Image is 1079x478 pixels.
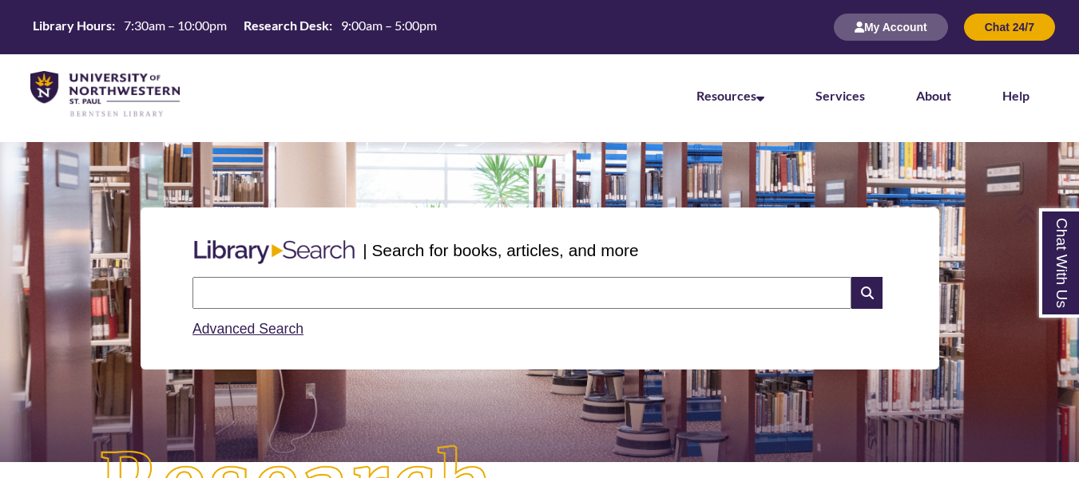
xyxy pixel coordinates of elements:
[237,17,335,34] th: Research Desk:
[26,17,443,38] a: Hours Today
[1015,203,1075,224] a: Back to Top
[834,20,948,34] a: My Account
[26,17,117,34] th: Library Hours:
[964,20,1055,34] a: Chat 24/7
[696,88,764,103] a: Resources
[851,277,882,309] i: Search
[363,238,638,263] p: | Search for books, articles, and more
[1002,88,1029,103] a: Help
[26,17,443,37] table: Hours Today
[341,18,437,33] span: 9:00am – 5:00pm
[815,88,865,103] a: Services
[916,88,951,103] a: About
[192,321,303,337] a: Advanced Search
[124,18,227,33] span: 7:30am – 10:00pm
[186,234,363,271] img: Libary Search
[834,14,948,41] button: My Account
[964,14,1055,41] button: Chat 24/7
[30,71,180,118] img: UNWSP Library Logo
